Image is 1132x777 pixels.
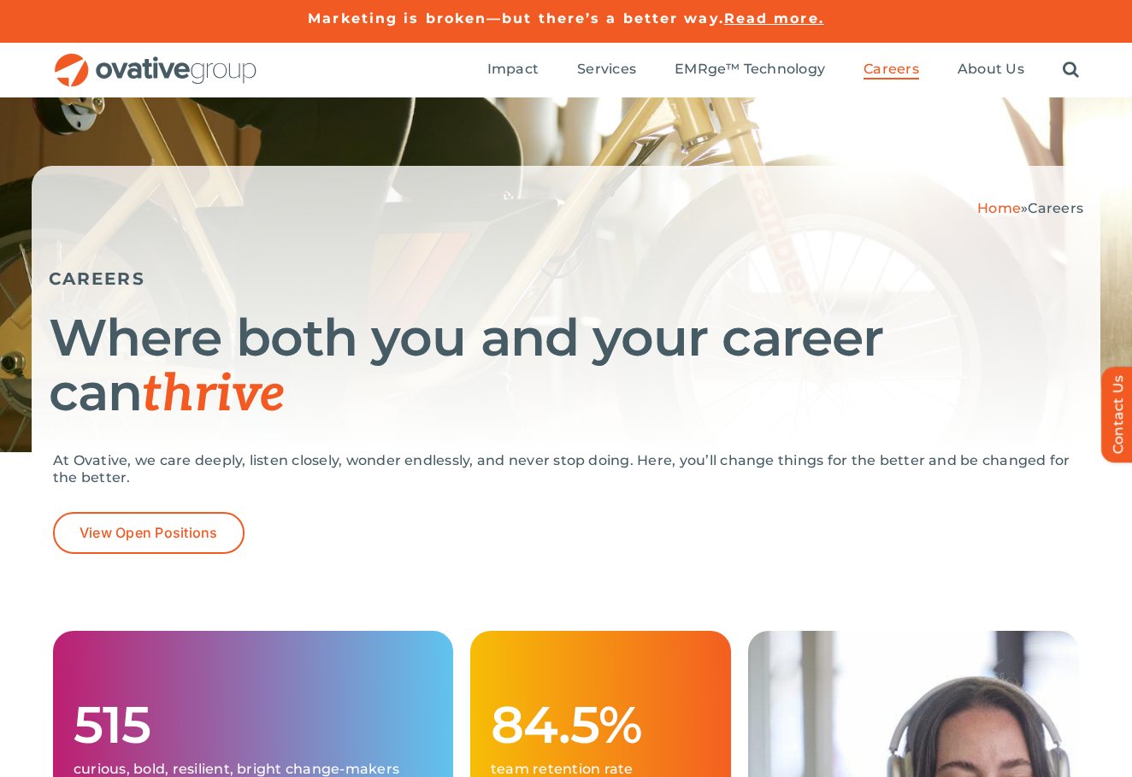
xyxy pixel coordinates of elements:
[53,452,1079,486] p: At Ovative, we care deeply, listen closely, wonder endlessly, and never stop doing. Here, you’ll ...
[977,200,1083,216] span: »
[675,61,825,79] a: EMRge™ Technology
[1028,200,1083,216] span: Careers
[958,61,1024,79] a: About Us
[864,61,919,79] a: Careers
[487,61,539,78] span: Impact
[864,61,919,78] span: Careers
[80,525,218,541] span: View Open Positions
[675,61,825,78] span: EMRge™ Technology
[49,310,1083,422] h1: Where both you and your career can
[142,364,285,426] span: thrive
[487,43,1079,97] nav: Menu
[958,61,1024,78] span: About Us
[74,698,433,752] h1: 515
[977,200,1021,216] a: Home
[487,61,539,79] a: Impact
[577,61,636,78] span: Services
[724,10,824,26] a: Read more.
[53,51,258,68] a: OG_Full_horizontal_RGB
[53,512,245,554] a: View Open Positions
[577,61,636,79] a: Services
[1063,61,1079,79] a: Search
[308,10,724,26] a: Marketing is broken—but there’s a better way.
[491,698,710,752] h1: 84.5%
[49,268,1083,289] h5: CAREERS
